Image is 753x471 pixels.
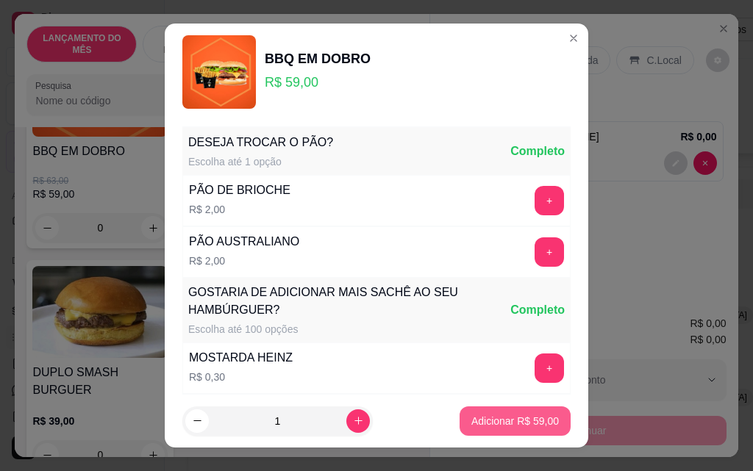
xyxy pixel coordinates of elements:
img: product-image [182,35,256,109]
button: add [535,353,564,383]
button: Close [562,26,585,50]
p: Adicionar R$ 59,00 [471,414,559,428]
p: R$ 0,30 [189,370,293,384]
div: Completo [510,143,565,160]
button: Adicionar R$ 59,00 [460,406,571,436]
div: BBQ EM DOBRO [265,48,371,69]
button: add [535,237,564,267]
p: R$ 2,00 [189,202,290,217]
div: Escolha até 1 opção [188,154,333,169]
div: Completo [510,301,565,319]
button: add [535,186,564,215]
div: PÃO AUSTRALIANO [189,233,299,251]
button: decrease-product-quantity [185,409,209,433]
div: Escolha até 100 opções [188,322,510,337]
p: R$ 59,00 [265,72,371,93]
div: PÃO DE BRIOCHE [189,181,290,199]
div: DESEJA TROCAR O PÃO? [188,134,333,151]
div: MOSTARDA HEINZ [189,349,293,367]
button: increase-product-quantity [346,409,370,433]
p: R$ 2,00 [189,254,299,268]
div: GOSTARIA DE ADICIONAR MAIS SACHÊ AO SEU HAMBÚRGUER? [188,284,510,319]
